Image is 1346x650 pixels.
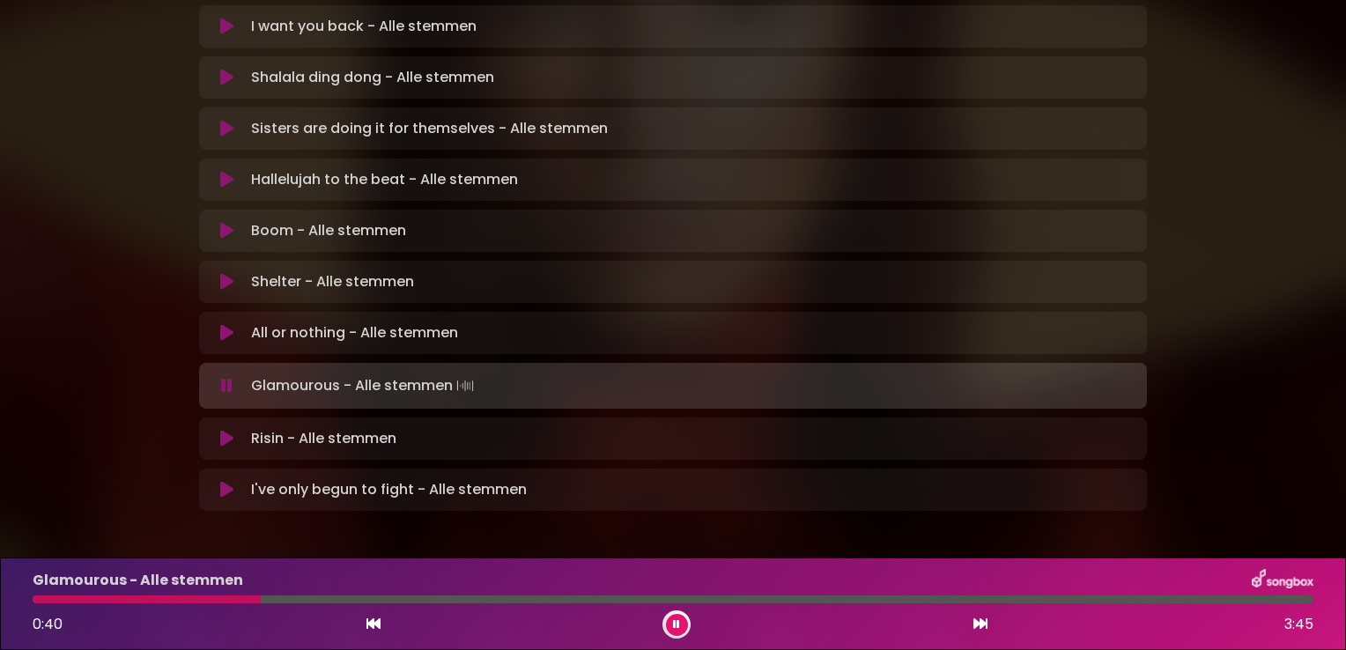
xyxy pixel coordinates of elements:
[251,118,608,139] p: Sisters are doing it for themselves - Alle stemmen
[251,220,406,241] p: Boom - Alle stemmen
[33,570,243,591] p: Glamourous - Alle stemmen
[251,169,518,190] p: Hallelujah to the beat - Alle stemmen
[251,373,477,398] p: Glamourous - Alle stemmen
[251,322,458,343] p: All or nothing - Alle stemmen
[251,428,396,449] p: Risin - Alle stemmen
[251,271,414,292] p: Shelter - Alle stemmen
[1252,569,1313,592] img: songbox-logo-white.png
[251,479,527,500] p: I've only begun to fight - Alle stemmen
[251,16,477,37] p: I want you back - Alle stemmen
[453,373,477,398] img: waveform4.gif
[251,67,494,88] p: Shalala ding dong - Alle stemmen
